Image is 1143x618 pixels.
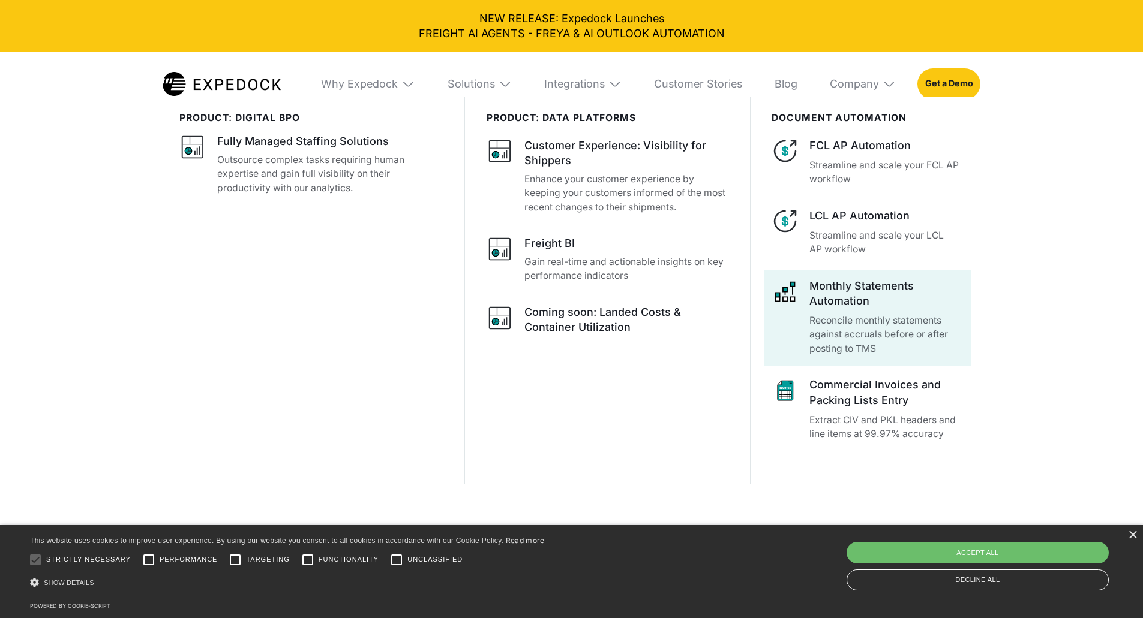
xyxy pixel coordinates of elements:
[448,77,495,91] div: Solutions
[809,413,964,441] p: Extract CIV and PKL headers and line items at 99.97% accuracy
[809,208,964,223] div: LCL AP Automation
[217,153,443,195] p: Outsource complex tasks requiring human expertise and gain full visibility on their productivity ...
[487,138,728,215] a: Customer Experience: Visibility for ShippersEnhance your customer experience by keeping your cust...
[809,278,964,308] div: Monthly Statements Automation
[179,113,443,124] div: product: digital bpo
[487,113,728,124] div: PRODUCT: data platforms
[809,377,964,407] div: Commercial Invoices and Packing Lists Entry
[772,113,964,124] div: document automation
[160,554,218,565] span: Performance
[524,172,728,215] p: Enhance your customer experience by keeping your customers informed of the most recent changes to...
[524,138,728,168] div: Customer Experience: Visibility for Shippers
[11,26,1132,41] a: FREIGHT AI AGENTS - FREYA & AI OUTLOOK AUTOMATION
[809,228,964,257] p: Streamline and scale your LCL AP workflow
[772,278,964,356] a: Monthly Statements AutomationReconcile monthly statements against accruals before or after postin...
[544,77,605,91] div: Integrations
[487,305,728,339] a: Coming soon: Landed Costs & Container Utilization
[524,305,728,334] div: Coming soon: Landed Costs & Container Utilization
[246,554,289,565] span: Targeting
[809,313,964,356] p: Reconcile monthly statements against accruals before or after posting to TMS
[772,138,964,186] a: FCL AP AutomationStreamline and scale your FCL AP workflow
[30,602,110,609] a: Powered by cookie-script
[30,536,503,545] span: This website uses cookies to improve user experience. By using our website you consent to all coo...
[533,52,632,116] div: Integrations
[1128,531,1137,540] div: Close
[809,158,964,186] p: Streamline and scale your FCL AP workflow
[487,236,728,283] a: Freight BIGain real-time and actionable insights on key performance indicators
[524,236,575,251] div: Freight BI
[46,554,131,565] span: Strictly necessary
[643,52,753,116] a: Customer Stories
[437,52,523,116] div: Solutions
[11,11,1132,41] div: NEW RELEASE: Expedock Launches
[847,569,1109,590] div: Decline all
[809,138,964,153] div: FCL AP Automation
[1083,560,1143,618] iframe: Chat Widget
[830,77,879,91] div: Company
[506,536,545,545] a: Read more
[217,134,389,149] div: Fully Managed Staffing Solutions
[310,52,425,116] div: Why Expedock
[764,52,808,116] a: Blog
[819,52,907,116] div: Company
[917,68,980,100] a: Get a Demo
[847,542,1109,563] div: Accept all
[321,77,398,91] div: Why Expedock
[524,255,728,283] p: Gain real-time and actionable insights on key performance indicators
[44,579,94,586] span: Show details
[772,377,964,441] a: Commercial Invoices and Packing Lists EntryExtract CIV and PKL headers and line items at 99.97% a...
[772,208,964,257] a: LCL AP AutomationStreamline and scale your LCL AP workflow
[30,574,545,592] div: Show details
[407,554,463,565] span: Unclassified
[319,554,379,565] span: Functionality
[179,134,443,195] a: Fully Managed Staffing SolutionsOutsource complex tasks requiring human expertise and gain full v...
